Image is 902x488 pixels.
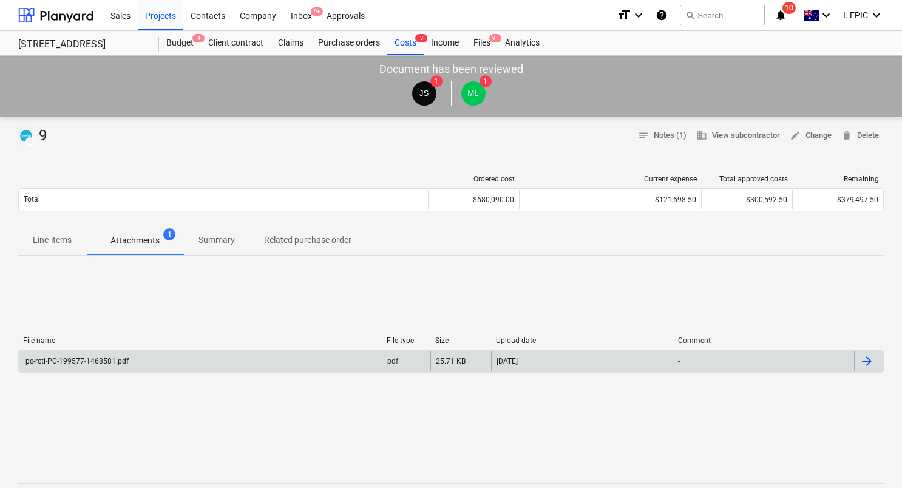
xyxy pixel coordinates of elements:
div: [DATE] [497,357,518,365]
span: Notes (1) [638,129,687,143]
i: notifications [775,8,787,22]
p: Line-items [33,234,72,246]
div: File name [23,336,377,345]
div: Remaining [798,175,879,183]
span: 4 [192,34,205,42]
div: 25.71 KB [436,357,466,365]
a: Costs3 [387,31,424,55]
span: business [696,130,707,141]
span: 1 [163,228,175,240]
a: Purchase orders [311,31,387,55]
a: Claims [271,31,311,55]
span: 10 [782,2,796,14]
div: Jacob Salta [412,81,436,106]
div: $121,698.50 [524,195,696,204]
div: Budget [159,31,201,55]
span: ML [467,89,479,98]
a: Files9+ [466,31,498,55]
div: pdf [387,357,398,365]
img: xero.svg [20,130,32,142]
div: Ordered cost [433,175,515,183]
span: I. EPIC [843,10,868,20]
i: keyboard_arrow_down [869,8,884,22]
p: Attachments [110,234,160,247]
div: Upload date [496,336,668,345]
i: format_size [617,8,631,22]
iframe: Chat Widget [841,430,902,488]
i: Knowledge base [656,8,668,22]
div: 9 [18,126,52,146]
p: Total [24,194,40,205]
span: 9+ [489,34,501,42]
span: 3 [415,34,427,42]
a: Client contract [201,31,271,55]
a: Budget4 [159,31,201,55]
div: Comment [678,336,850,345]
a: Income [424,31,466,55]
span: notes [638,130,649,141]
span: Change [790,129,832,143]
span: JS [419,89,429,98]
span: Delete [841,129,879,143]
p: Document has been reviewed [379,62,523,76]
i: keyboard_arrow_down [631,8,646,22]
span: 9+ [311,7,323,16]
div: $379,497.50 [798,195,878,204]
div: [STREET_ADDRESS] [18,38,144,51]
span: search [685,10,695,20]
button: Search [680,5,765,25]
div: File type [387,336,426,345]
div: pc-rcti-PC-199577-1468581.pdf [24,357,129,365]
span: View subcontractor [696,129,780,143]
p: Summary [198,234,235,246]
div: Costs [387,31,424,55]
span: edit [790,130,801,141]
p: Related purchase order [264,234,351,246]
div: Total approved costs [707,175,788,183]
div: Matt Lebon [461,81,486,106]
a: Analytics [498,31,547,55]
button: View subcontractor [691,126,785,145]
div: $680,090.00 [433,195,514,204]
span: delete [841,130,852,141]
div: $300,592.50 [707,195,787,204]
span: 1 [430,75,443,87]
button: Notes (1) [633,126,691,145]
span: 1 [480,75,492,87]
i: keyboard_arrow_down [819,8,833,22]
div: Files [466,31,498,55]
div: Size [435,336,486,345]
div: - [678,357,680,365]
button: Change [785,126,836,145]
button: Delete [836,126,884,145]
div: Current expense [524,175,697,183]
div: Invoice has been synced with Xero and its status is currently DRAFT [18,126,34,146]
